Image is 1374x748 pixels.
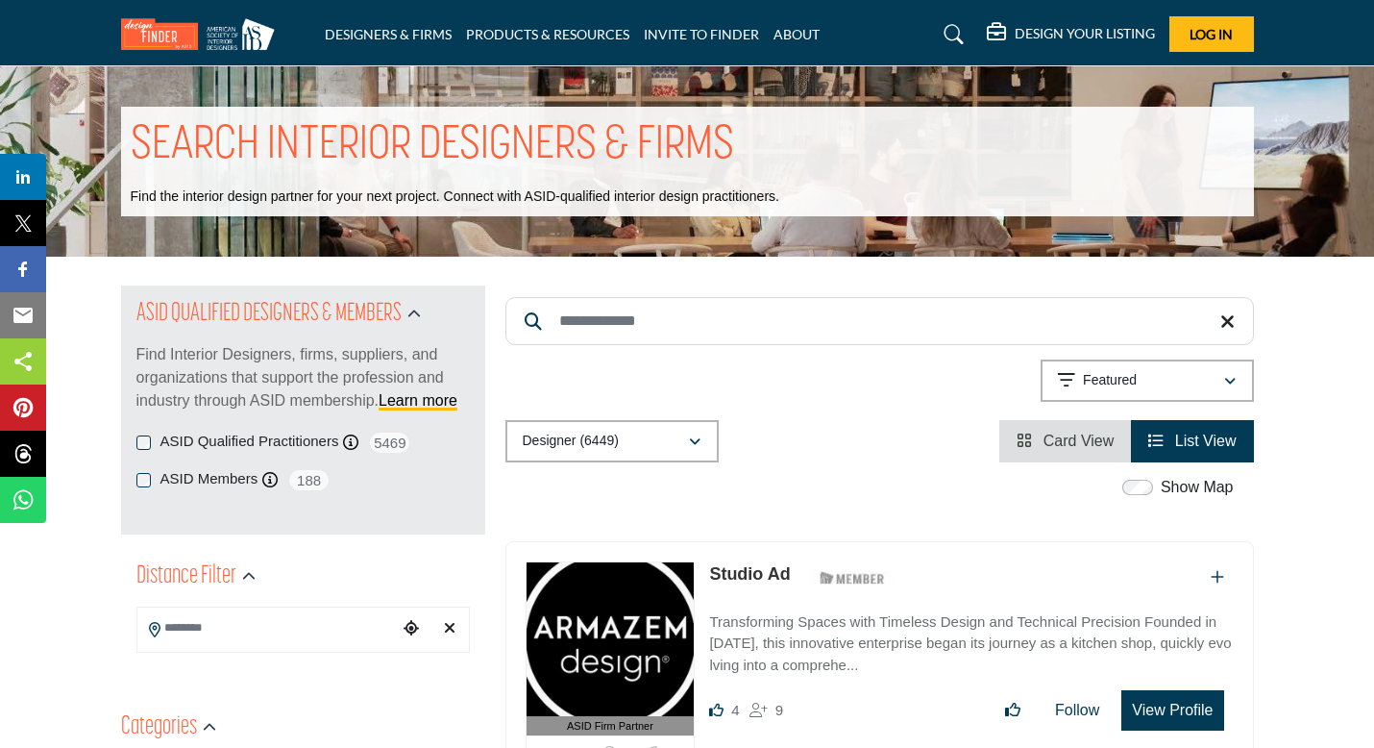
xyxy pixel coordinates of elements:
a: Learn more [379,392,457,409]
div: Choose your current location [397,609,426,650]
input: ASID Members checkbox [136,473,151,487]
h5: DESIGN YOUR LISTING [1015,25,1155,42]
a: View List [1148,433,1236,449]
span: 5469 [368,431,411,455]
a: View Card [1017,433,1114,449]
label: ASID Members [160,468,258,490]
span: ASID Firm Partner [567,718,653,735]
span: 4 [731,702,739,718]
li: List View [1131,420,1253,462]
p: Featured [1083,371,1137,390]
button: Log In [1169,16,1254,52]
i: Likes [709,703,724,717]
img: Site Logo [121,18,284,50]
span: List View [1175,433,1237,449]
div: DESIGN YOUR LISTING [987,23,1155,46]
span: Card View [1043,433,1115,449]
h1: SEARCH INTERIOR DESIGNERS & FIRMS [131,116,734,176]
input: Search Location [137,610,397,647]
input: Search Keyword [505,297,1254,345]
h2: Categories [121,711,197,745]
a: Search [925,19,976,50]
p: Transforming Spaces with Timeless Design and Technical Precision Founded in [DATE], this innovati... [709,611,1233,677]
button: View Profile [1121,690,1223,731]
a: INVITE TO FINDER [644,26,759,42]
a: PRODUCTS & RESOURCES [466,26,629,42]
input: ASID Qualified Practitioners checkbox [136,436,151,450]
button: Like listing [993,691,1033,730]
label: Show Map [1161,476,1234,499]
img: Studio Ad [527,562,695,716]
button: Follow [1043,691,1112,730]
a: DESIGNERS & FIRMS [325,26,452,42]
a: Transforming Spaces with Timeless Design and Technical Precision Founded in [DATE], this innovati... [709,600,1233,677]
p: Designer (6449) [523,432,619,451]
a: ABOUT [773,26,820,42]
p: Find the interior design partner for your next project. Connect with ASID-qualified interior desi... [131,187,779,207]
span: Log In [1190,26,1233,42]
img: ASID Members Badge Icon [809,566,896,590]
div: Followers [749,699,783,722]
a: ASID Firm Partner [527,562,695,736]
a: Studio Ad [709,564,790,584]
a: Add To List [1211,569,1224,586]
button: Designer (6449) [505,420,719,462]
button: Featured [1041,360,1254,402]
span: 188 [287,468,331,492]
div: Clear search location [435,609,464,650]
p: Find Interior Designers, firms, suppliers, and organizations that support the profession and indu... [136,343,470,412]
p: Studio Ad [709,561,790,587]
label: ASID Qualified Practitioners [160,431,339,453]
h2: Distance Filter [136,560,236,594]
span: 9 [775,702,783,718]
li: Card View [999,420,1131,462]
h2: ASID QUALIFIED DESIGNERS & MEMBERS [136,297,402,332]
